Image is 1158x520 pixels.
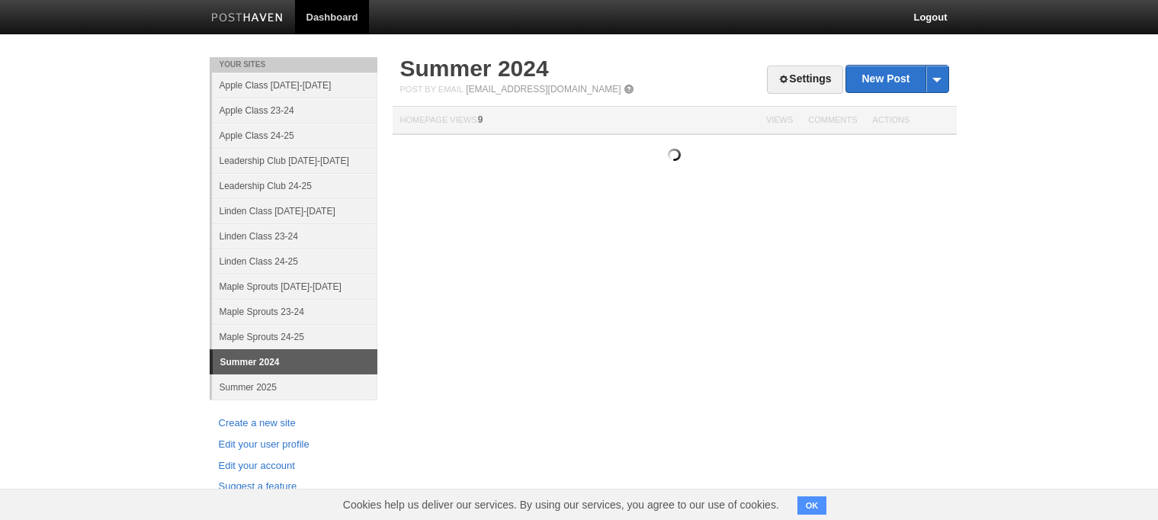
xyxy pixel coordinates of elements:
a: Apple Class [DATE]-[DATE] [212,72,377,98]
a: [EMAIL_ADDRESS][DOMAIN_NAME] [466,84,621,95]
th: Actions [865,107,957,135]
a: Summer 2024 [400,56,549,81]
img: Posthaven-bar [211,13,284,24]
span: Post by Email [400,85,464,94]
button: OK [797,496,827,515]
a: Leadership Club [DATE]-[DATE] [212,148,377,173]
th: Comments [800,107,864,135]
span: 9 [478,114,483,125]
a: Summer 2025 [212,374,377,400]
li: Your Sites [210,57,377,72]
a: Leadership Club 24-25 [212,173,377,198]
a: Maple Sprouts [DATE]-[DATE] [212,274,377,299]
img: loading.gif [668,149,681,161]
th: Views [759,107,800,135]
a: New Post [846,66,948,92]
a: Settings [767,66,842,94]
a: Apple Class 24-25 [212,123,377,148]
a: Apple Class 23-24 [212,98,377,123]
th: Homepage Views [393,107,759,135]
a: Linden Class 24-25 [212,249,377,274]
a: Linden Class 23-24 [212,223,377,249]
a: Create a new site [219,416,368,432]
a: Edit your user profile [219,437,368,453]
a: Maple Sprouts 24-25 [212,324,377,349]
a: Linden Class [DATE]-[DATE] [212,198,377,223]
a: Maple Sprouts 23-24 [212,299,377,324]
a: Edit your account [219,458,368,474]
span: Cookies help us deliver our services. By using our services, you agree to our use of cookies. [328,490,794,520]
a: Summer 2024 [213,350,377,374]
a: Suggest a feature [219,479,368,495]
